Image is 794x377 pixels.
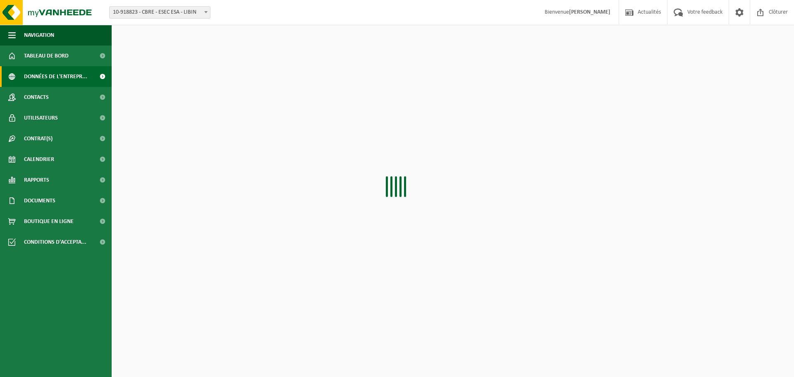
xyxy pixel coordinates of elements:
span: Calendrier [24,149,54,170]
span: Conditions d'accepta... [24,232,86,252]
span: 10-918823 - CBRE - ESEC ESA - LIBIN [109,6,210,19]
span: Navigation [24,25,54,46]
strong: [PERSON_NAME] [569,9,610,15]
span: Rapports [24,170,49,190]
span: Tableau de bord [24,46,69,66]
span: 10-918823 - CBRE - ESEC ESA - LIBIN [110,7,210,18]
span: Boutique en ligne [24,211,74,232]
span: Contrat(s) [24,128,53,149]
span: Contacts [24,87,49,108]
span: Documents [24,190,55,211]
span: Données de l'entrepr... [24,66,87,87]
span: Utilisateurs [24,108,58,128]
